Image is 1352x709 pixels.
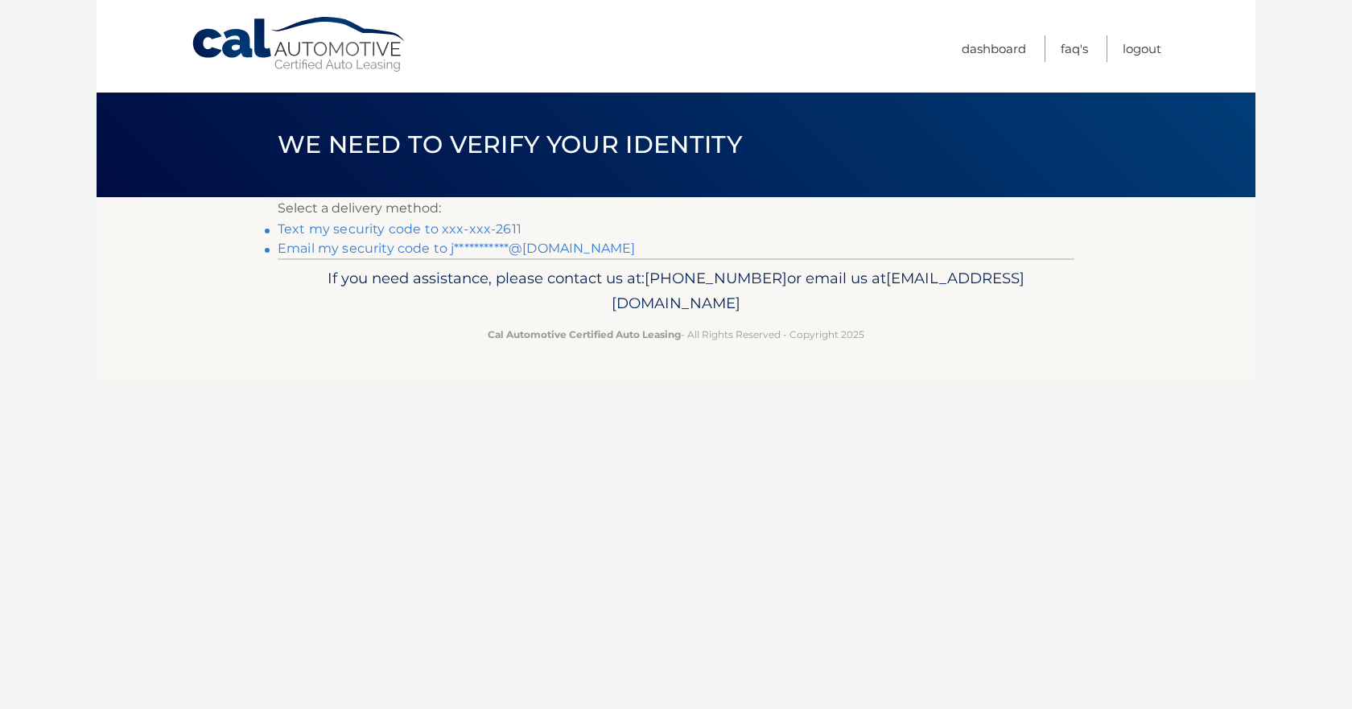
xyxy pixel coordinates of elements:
a: Text my security code to xxx-xxx-2611 [278,221,521,237]
span: We need to verify your identity [278,130,742,159]
strong: Cal Automotive Certified Auto Leasing [488,328,681,340]
a: Dashboard [962,35,1026,62]
p: Select a delivery method: [278,197,1074,220]
a: Cal Automotive [191,16,408,73]
p: If you need assistance, please contact us at: or email us at [288,266,1064,317]
p: - All Rights Reserved - Copyright 2025 [288,326,1064,343]
a: FAQ's [1061,35,1088,62]
a: Logout [1123,35,1161,62]
span: [PHONE_NUMBER] [645,269,787,287]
